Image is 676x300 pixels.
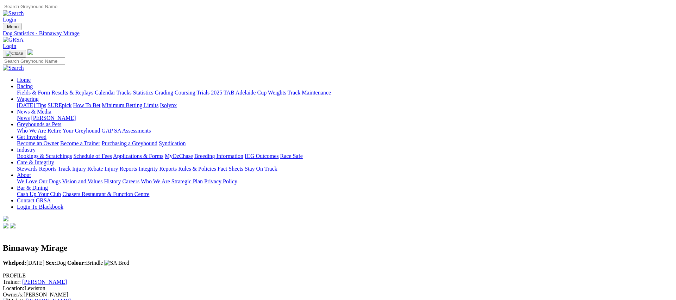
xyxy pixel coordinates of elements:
[3,43,16,49] a: Login
[165,153,193,159] a: MyOzChase
[133,90,154,96] a: Statistics
[31,115,76,121] a: [PERSON_NAME]
[17,77,31,83] a: Home
[17,102,46,108] a: [DATE] Tips
[3,223,8,228] img: facebook.svg
[3,285,24,291] span: Location:
[17,90,673,96] div: Racing
[141,178,170,184] a: Who We Are
[17,147,36,153] a: Industry
[17,153,673,159] div: Industry
[17,197,51,203] a: Contact GRSA
[102,140,157,146] a: Purchasing a Greyhound
[3,65,24,71] img: Search
[204,178,237,184] a: Privacy Policy
[17,134,46,140] a: Get Involved
[46,260,56,266] b: Sex:
[17,204,63,210] a: Login To Blackbook
[17,178,673,185] div: About
[155,90,173,96] a: Grading
[95,90,115,96] a: Calendar
[17,153,72,159] a: Bookings & Scratchings
[10,223,15,228] img: twitter.svg
[17,191,61,197] a: Cash Up Your Club
[3,279,21,285] span: Trainer:
[3,37,24,43] img: GRSA
[17,102,673,109] div: Wagering
[17,172,31,178] a: About
[288,90,331,96] a: Track Maintenance
[3,17,16,23] a: Login
[196,90,209,96] a: Trials
[280,153,302,159] a: Race Safe
[268,90,286,96] a: Weights
[17,140,59,146] a: Become an Owner
[122,178,139,184] a: Careers
[58,166,103,172] a: Track Injury Rebate
[73,153,112,159] a: Schedule of Fees
[17,115,30,121] a: News
[113,153,163,159] a: Applications & Forms
[3,292,24,298] span: Owner/s:
[3,50,26,57] button: Toggle navigation
[62,191,149,197] a: Chasers Restaurant & Function Centre
[3,216,8,221] img: logo-grsa-white.png
[62,178,102,184] a: Vision and Values
[60,140,100,146] a: Become a Trainer
[17,140,673,147] div: Get Involved
[17,191,673,197] div: Bar & Dining
[73,102,101,108] a: How To Bet
[6,51,23,56] img: Close
[171,178,203,184] a: Strategic Plan
[17,115,673,121] div: News & Media
[46,260,66,266] span: Dog
[3,30,673,37] div: Dog Statistics - Binnaway Mirage
[211,90,267,96] a: 2025 TAB Adelaide Cup
[67,260,86,266] b: Colour:
[17,83,33,89] a: Racing
[17,185,48,191] a: Bar & Dining
[102,128,151,134] a: GAP SA Assessments
[67,260,103,266] span: Brindle
[22,279,67,285] a: [PERSON_NAME]
[104,260,129,266] img: SA Bred
[175,90,195,96] a: Coursing
[51,90,93,96] a: Results & Replays
[17,166,673,172] div: Care & Integrity
[159,140,186,146] a: Syndication
[3,10,24,17] img: Search
[48,128,100,134] a: Retire Your Greyhound
[194,153,243,159] a: Breeding Information
[3,260,26,266] b: Whelped:
[138,166,177,172] a: Integrity Reports
[17,178,61,184] a: We Love Our Dogs
[3,23,21,30] button: Toggle navigation
[3,273,673,279] div: PROFILE
[27,49,33,55] img: logo-grsa-white.png
[17,96,39,102] a: Wagering
[17,159,54,165] a: Care & Integrity
[104,166,137,172] a: Injury Reports
[17,121,61,127] a: Greyhounds as Pets
[178,166,216,172] a: Rules & Policies
[245,166,277,172] a: Stay On Track
[17,128,46,134] a: Who We Are
[3,57,65,65] input: Search
[102,102,158,108] a: Minimum Betting Limits
[17,128,673,134] div: Greyhounds as Pets
[3,292,673,298] div: [PERSON_NAME]
[3,3,65,10] input: Search
[17,109,51,115] a: News & Media
[17,90,50,96] a: Fields & Form
[104,178,121,184] a: History
[245,153,278,159] a: ICG Outcomes
[3,285,673,292] div: Lewiston
[218,166,243,172] a: Fact Sheets
[160,102,177,108] a: Isolynx
[48,102,71,108] a: SUREpick
[7,24,19,29] span: Menu
[17,166,56,172] a: Stewards Reports
[3,243,673,253] h2: Binnaway Mirage
[3,260,44,266] span: [DATE]
[117,90,132,96] a: Tracks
